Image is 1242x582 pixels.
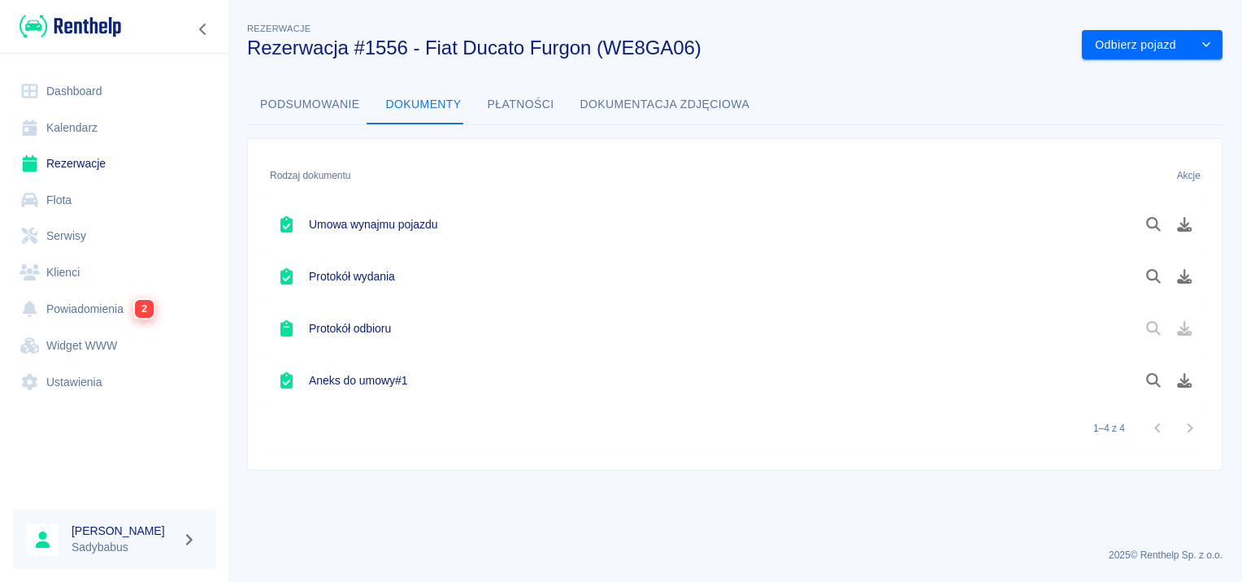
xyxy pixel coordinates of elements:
[13,145,215,182] a: Rezerwacje
[309,372,407,389] h6: Aneks do umowy #1
[134,299,154,318] span: 2
[13,110,215,146] a: Kalendarz
[72,539,176,556] p: Sadybabus
[247,548,1222,562] p: 2025 © Renthelp Sp. z o.o.
[247,85,373,124] button: Podsumowanie
[13,73,215,110] a: Dashboard
[373,85,475,124] button: Dokumenty
[1138,263,1170,290] button: Podgląd dokumentu
[1169,367,1201,394] button: Pobierz dokument
[247,37,1069,59] h3: Rezerwacja #1556 - Fiat Ducato Furgon (WE8GA06)
[1114,153,1209,198] div: Akcje
[309,320,391,337] h6: Protokół odbioru
[13,218,215,254] a: Serwisy
[13,254,215,291] a: Klienci
[1190,30,1222,60] button: drop-down
[13,364,215,401] a: Ustawienia
[1177,153,1201,198] div: Akcje
[1138,211,1170,238] button: Podgląd dokumentu
[1093,421,1125,436] p: 1–4 z 4
[270,153,350,198] div: Rodzaj dokumentu
[1169,263,1201,290] button: Pobierz dokument
[309,216,437,232] h6: Umowa wynajmu pojazdu
[567,85,763,124] button: Dokumentacja zdjęciowa
[13,328,215,364] a: Widget WWW
[1138,367,1170,394] button: Podgląd dokumentu
[262,153,1114,198] div: Rodzaj dokumentu
[1169,211,1201,238] button: Pobierz dokument
[247,24,310,33] span: Rezerwacje
[191,19,215,40] button: Zwiń nawigację
[309,268,395,284] h6: Protokół wydania
[13,290,215,328] a: Powiadomienia2
[13,182,215,219] a: Flota
[1082,30,1190,60] button: Odbierz pojazd
[72,523,176,539] h6: [PERSON_NAME]
[475,85,567,124] button: Płatności
[20,13,121,40] img: Renthelp logo
[13,13,121,40] a: Renthelp logo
